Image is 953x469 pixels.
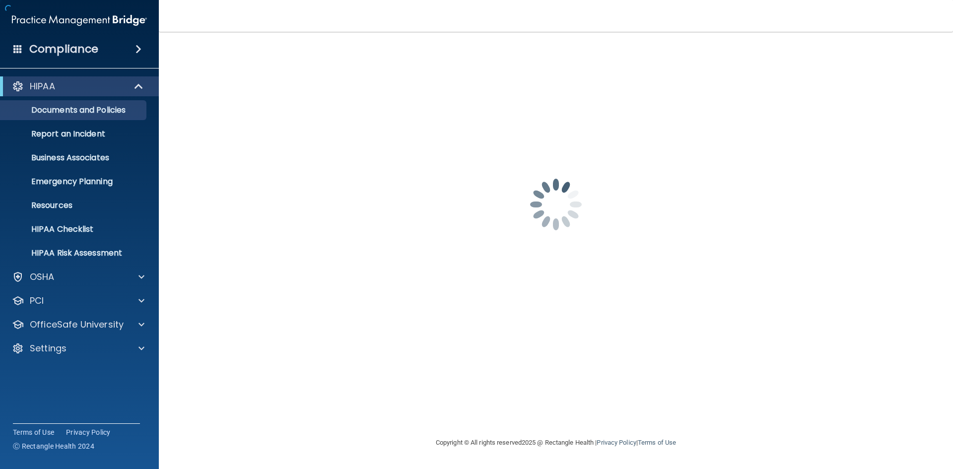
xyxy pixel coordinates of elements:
[29,42,98,56] h4: Compliance
[12,10,147,30] img: PMB logo
[6,248,142,258] p: HIPAA Risk Assessment
[638,439,676,446] a: Terms of Use
[13,441,94,451] span: Ⓒ Rectangle Health 2024
[6,224,142,234] p: HIPAA Checklist
[597,439,636,446] a: Privacy Policy
[30,319,124,331] p: OfficeSafe University
[12,271,144,283] a: OSHA
[12,342,144,354] a: Settings
[12,80,144,92] a: HIPAA
[30,80,55,92] p: HIPAA
[66,427,111,437] a: Privacy Policy
[13,427,54,437] a: Terms of Use
[781,399,941,438] iframe: Drift Widget Chat Controller
[30,295,44,307] p: PCI
[12,295,144,307] a: PCI
[506,155,606,254] img: spinner.e123f6fc.gif
[30,342,67,354] p: Settings
[12,319,144,331] a: OfficeSafe University
[375,427,737,459] div: Copyright © All rights reserved 2025 @ Rectangle Health | |
[6,177,142,187] p: Emergency Planning
[6,129,142,139] p: Report an Incident
[6,201,142,210] p: Resources
[6,153,142,163] p: Business Associates
[6,105,142,115] p: Documents and Policies
[30,271,55,283] p: OSHA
